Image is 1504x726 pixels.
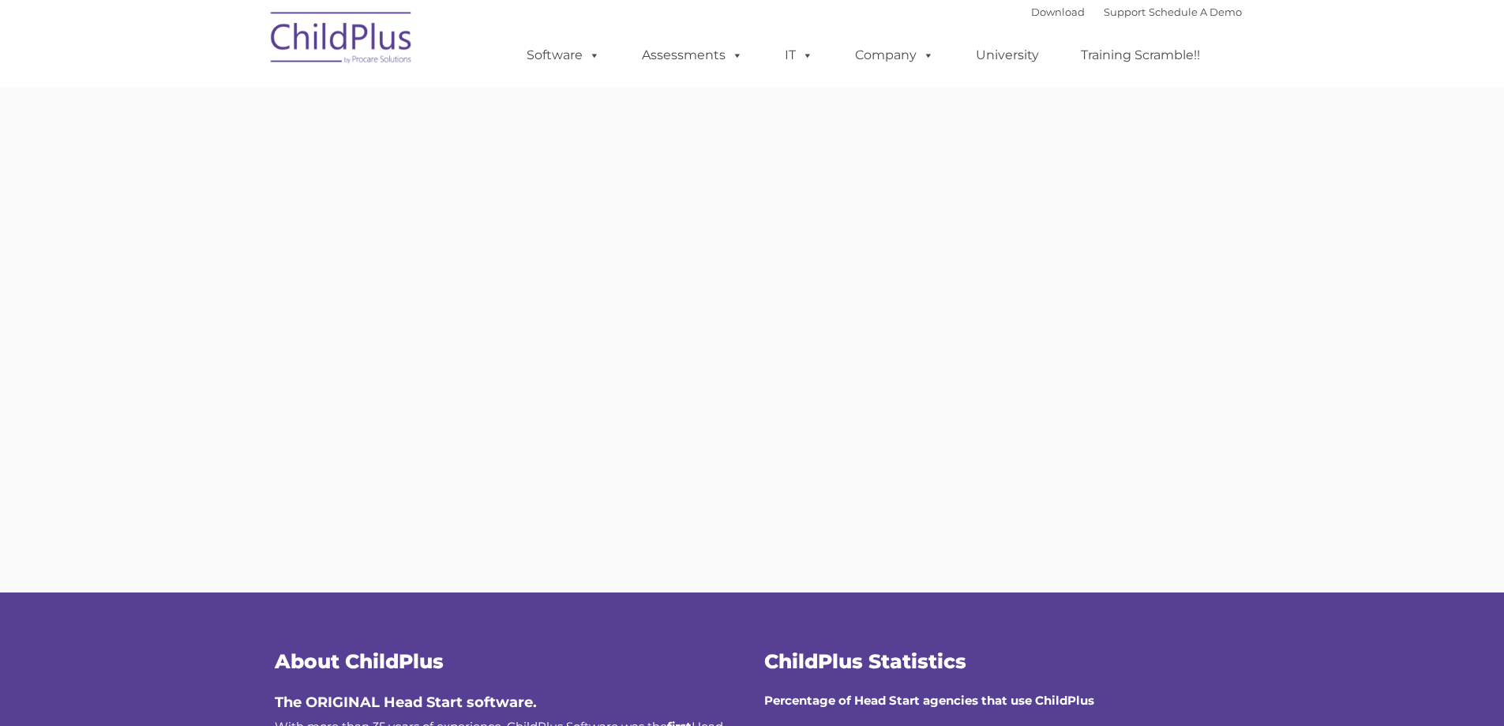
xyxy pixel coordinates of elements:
a: Assessments [626,39,759,71]
a: Support [1104,6,1146,18]
a: Schedule A Demo [1149,6,1242,18]
font: | [1031,6,1242,18]
span: The ORIGINAL Head Start software. [275,694,537,711]
a: Software [511,39,616,71]
img: ChildPlus by Procare Solutions [263,1,421,80]
strong: Percentage of Head Start agencies that use ChildPlus [764,693,1094,708]
a: Download [1031,6,1085,18]
a: IT [769,39,829,71]
a: University [960,39,1055,71]
span: About ChildPlus [275,649,444,673]
span: ChildPlus Statistics [764,649,966,673]
a: Training Scramble!! [1065,39,1216,71]
a: Company [839,39,950,71]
